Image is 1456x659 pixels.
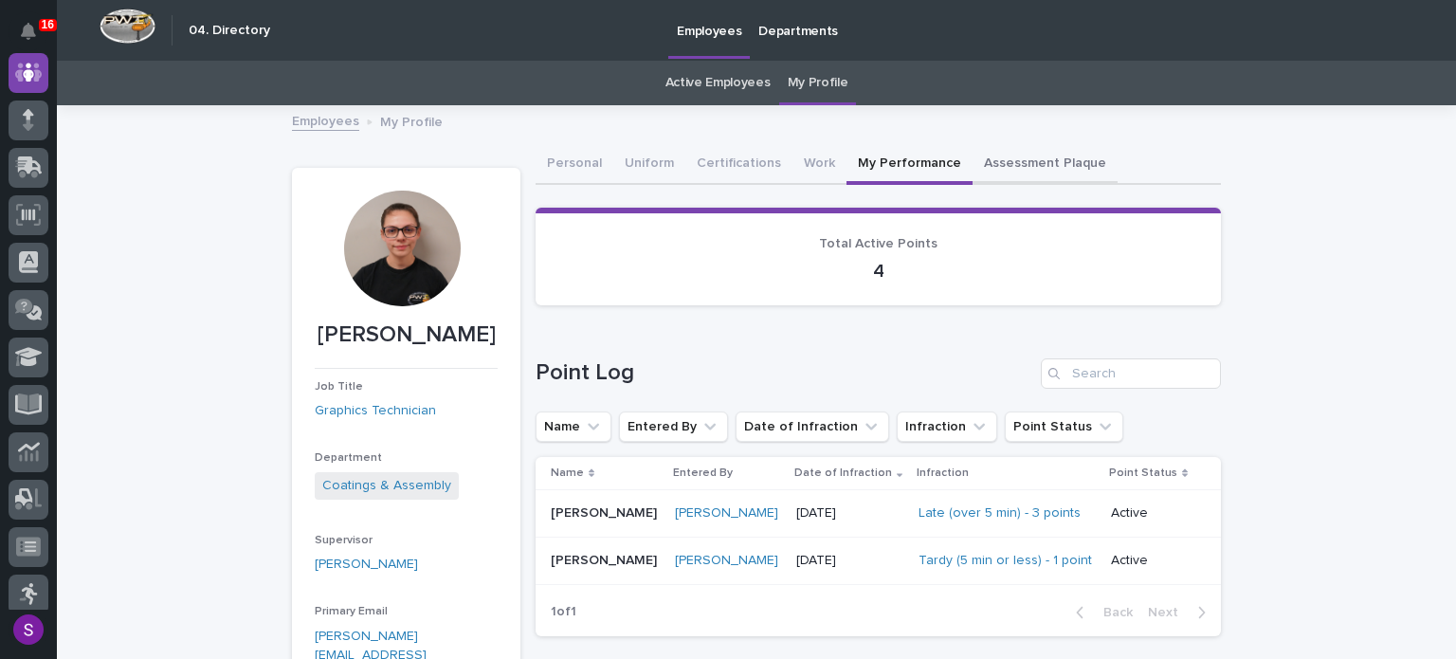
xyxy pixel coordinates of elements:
p: [DATE] [796,505,903,522]
p: My Profile [380,110,443,131]
button: Certifications [685,145,792,185]
a: [PERSON_NAME] [315,555,418,575]
a: My Profile [788,61,848,105]
a: Tardy (5 min or less) - 1 point [919,553,1092,569]
span: Next [1148,606,1190,619]
button: My Performance [846,145,973,185]
p: [PERSON_NAME] [315,321,498,349]
img: Workspace Logo [100,9,155,44]
div: Notifications16 [24,23,48,53]
a: Active Employees [665,61,771,105]
button: Infraction [897,412,997,442]
tr: [PERSON_NAME][PERSON_NAME] [PERSON_NAME] [DATE]Tardy (5 min or less) - 1 point Active [536,537,1221,584]
span: Department [315,452,382,464]
button: Work [792,145,846,185]
a: Coatings & Assembly [322,476,451,496]
span: Back [1092,606,1133,619]
button: users-avatar [9,610,48,650]
span: Supervisor [315,535,373,546]
p: 16 [42,18,54,31]
tr: [PERSON_NAME][PERSON_NAME] [PERSON_NAME] [DATE]Late (over 5 min) - 3 points Active [536,489,1221,537]
p: Entered By [673,463,733,484]
a: Late (over 5 min) - 3 points [919,505,1081,522]
button: Assessment Plaque [973,145,1118,185]
p: 1 of 1 [536,589,591,635]
button: Date of Infraction [736,412,889,442]
p: [DATE] [796,553,903,569]
p: Active [1111,553,1191,569]
button: Notifications [9,11,48,51]
a: Employees [292,109,359,131]
p: Active [1111,505,1191,522]
p: Date of Infraction [794,463,892,484]
button: Entered By [619,412,728,442]
p: Name [551,463,584,484]
span: Primary Email [315,606,388,617]
button: Back [1061,604,1140,621]
h2: 04. Directory [189,23,270,39]
button: Uniform [613,145,685,185]
span: Total Active Points [819,237,937,250]
p: Point Status [1109,463,1177,484]
button: Point Status [1005,412,1123,442]
button: Name [536,412,611,442]
button: Personal [536,145,613,185]
p: Infraction [917,463,969,484]
h1: Point Log [536,359,1033,387]
button: Next [1140,604,1221,621]
span: Job Title [315,381,363,393]
input: Search [1041,358,1221,389]
p: [PERSON_NAME] [551,549,661,569]
p: [PERSON_NAME] [551,502,661,522]
p: 4 [558,260,1198,283]
a: Graphics Technician [315,401,436,421]
a: [PERSON_NAME] [675,505,778,522]
a: [PERSON_NAME] [675,553,778,569]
